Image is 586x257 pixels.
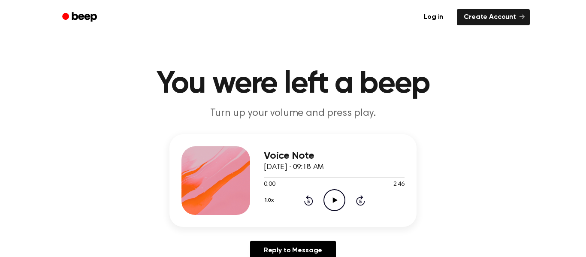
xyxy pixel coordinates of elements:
a: Beep [56,9,105,26]
span: 0:00 [264,180,275,189]
a: Log in [415,7,452,27]
h1: You were left a beep [73,69,513,100]
p: Turn up your volume and press play. [128,106,458,121]
a: Create Account [457,9,530,25]
span: 2:46 [393,180,405,189]
h3: Voice Note [264,150,405,162]
button: 1.0x [264,193,277,208]
span: [DATE] · 09:18 AM [264,163,324,171]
